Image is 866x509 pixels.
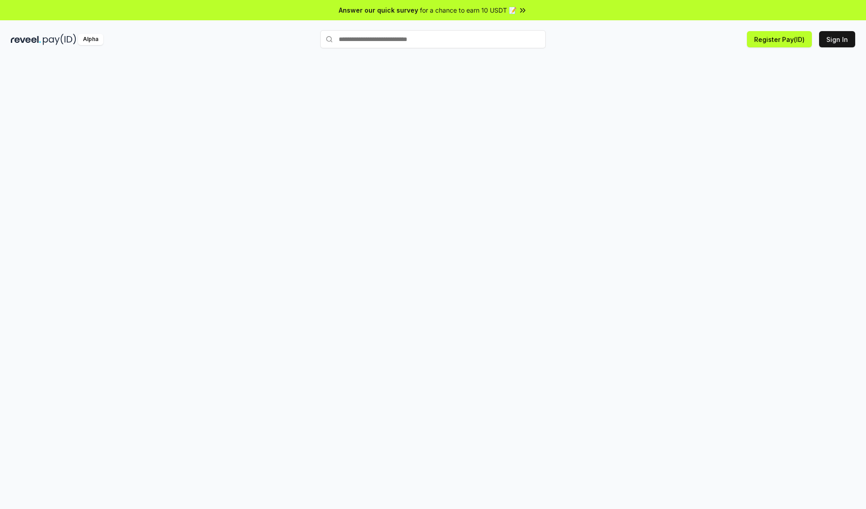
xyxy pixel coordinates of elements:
span: Answer our quick survey [339,5,418,15]
div: Alpha [78,34,103,45]
span: for a chance to earn 10 USDT 📝 [420,5,516,15]
img: reveel_dark [11,34,41,45]
button: Register Pay(ID) [747,31,812,47]
img: pay_id [43,34,76,45]
button: Sign In [819,31,855,47]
